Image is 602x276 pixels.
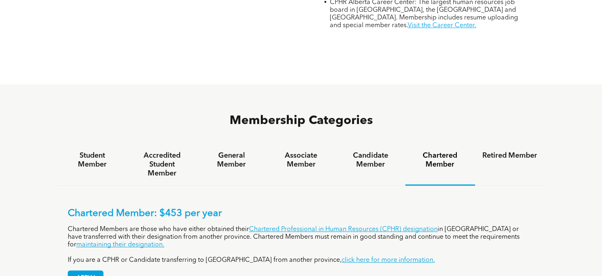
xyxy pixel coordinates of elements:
h4: Chartered Member [413,151,467,169]
h4: General Member [204,151,259,169]
a: Chartered Professional in Human Resources (CPHR) designation [249,226,438,233]
h4: Associate Member [273,151,328,169]
h4: Retired Member [482,151,537,160]
p: If you are a CPHR or Candidate transferring to [GEOGRAPHIC_DATA] from another province, [68,257,534,264]
h4: Student Member [65,151,120,169]
a: maintaining their designation. [76,242,164,248]
p: Chartered Member: $453 per year [68,208,534,220]
a: Visit the Career Center. [408,22,476,29]
span: Membership Categories [230,115,373,127]
h4: Accredited Student Member [134,151,189,178]
p: Chartered Members are those who have either obtained their in [GEOGRAPHIC_DATA] or have transferr... [68,226,534,249]
h4: Candidate Member [343,151,398,169]
a: click here for more information. [342,257,435,263]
